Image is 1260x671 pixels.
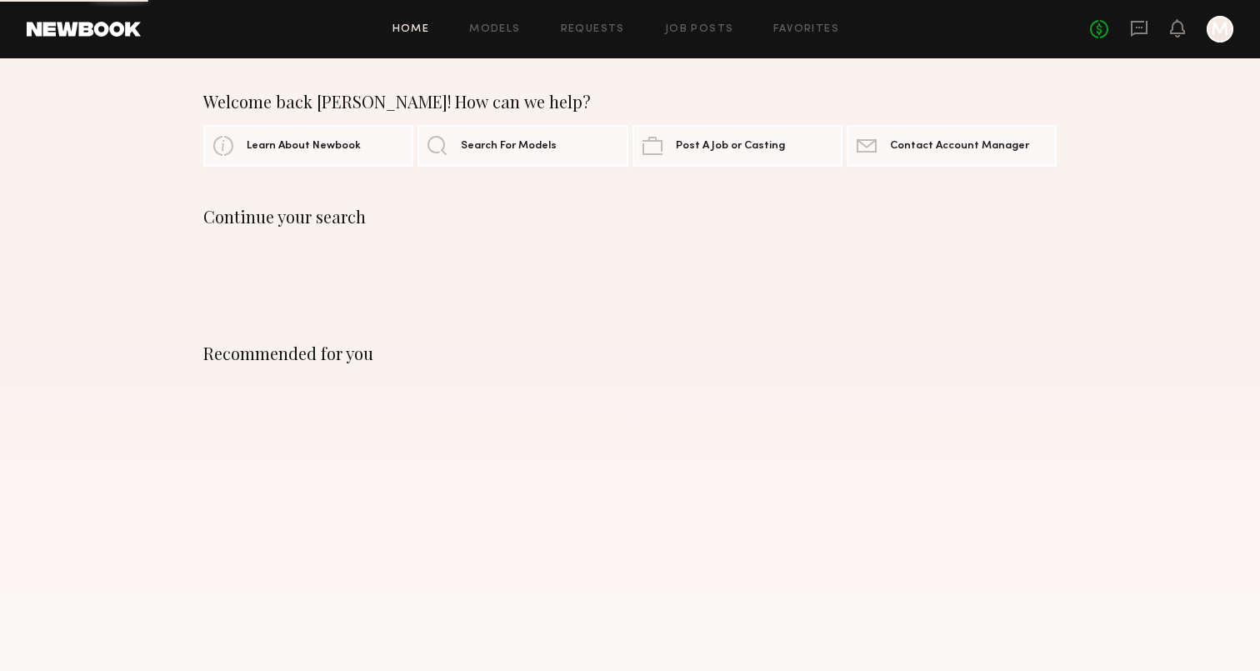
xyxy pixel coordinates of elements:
a: Requests [561,24,625,35]
div: Recommended for you [203,343,1057,363]
span: Contact Account Manager [890,141,1029,152]
a: Models [469,24,520,35]
span: Search For Models [461,141,557,152]
a: Learn About Newbook [203,125,413,167]
span: Post A Job or Casting [676,141,785,152]
span: Learn About Newbook [247,141,361,152]
a: Job Posts [665,24,734,35]
a: M [1207,16,1233,43]
a: Post A Job or Casting [632,125,842,167]
div: Continue your search [203,207,1057,227]
a: Home [392,24,430,35]
div: Welcome back [PERSON_NAME]! How can we help? [203,92,1057,112]
a: Search For Models [417,125,627,167]
a: Contact Account Manager [847,125,1057,167]
a: Favorites [773,24,839,35]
